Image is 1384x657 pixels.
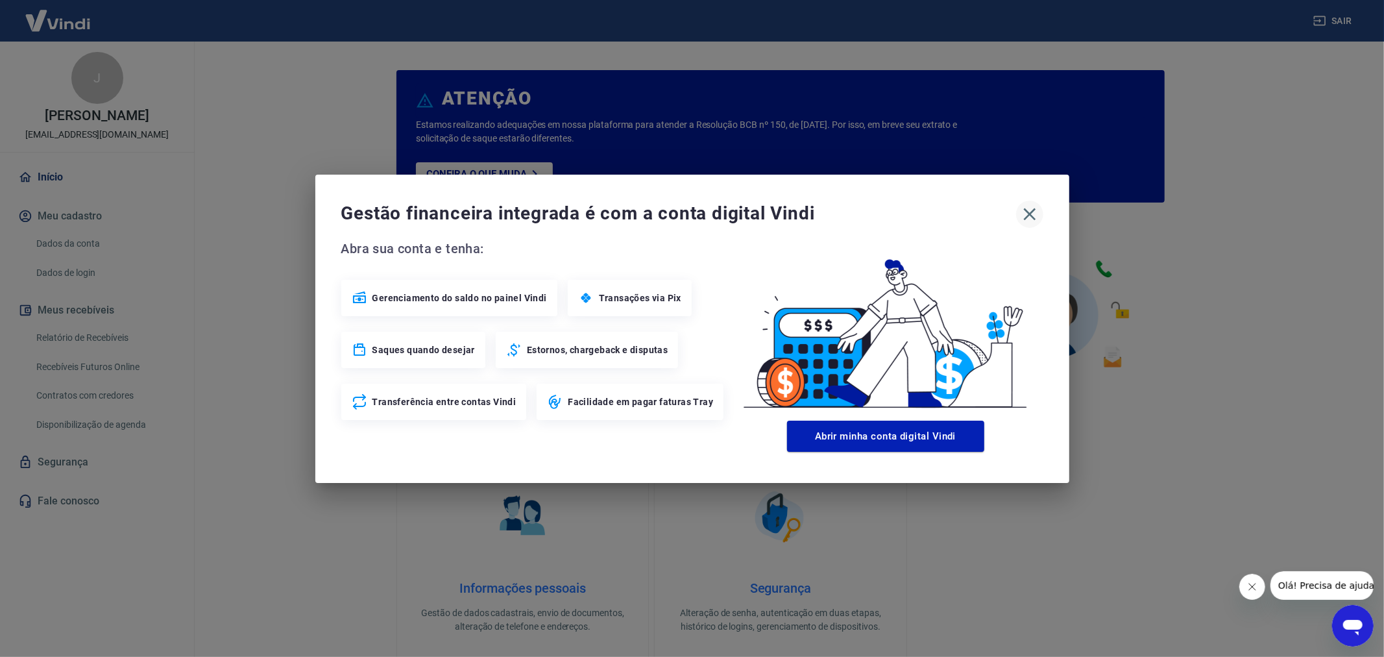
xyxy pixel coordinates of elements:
[341,201,1016,227] span: Gestão financeira integrada é com a conta digital Vindi
[8,9,109,19] span: Olá! Precisa de ajuda?
[1332,605,1374,647] iframe: Botão para abrir a janela de mensagens
[1239,574,1265,600] iframe: Fechar mensagem
[372,291,547,304] span: Gerenciamento do saldo no painel Vindi
[341,238,728,259] span: Abra sua conta e tenha:
[568,395,713,408] span: Facilidade em pagar faturas Tray
[527,343,668,356] span: Estornos, chargeback e disputas
[599,291,681,304] span: Transações via Pix
[1270,571,1374,600] iframe: Mensagem da empresa
[372,395,516,408] span: Transferência entre contas Vindi
[728,238,1043,415] img: Good Billing
[787,421,984,452] button: Abrir minha conta digital Vindi
[372,343,475,356] span: Saques quando desejar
